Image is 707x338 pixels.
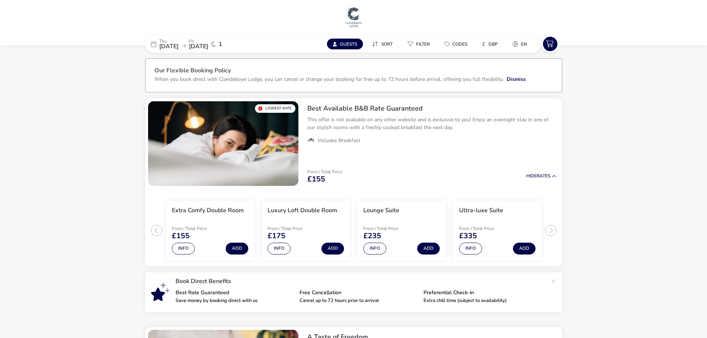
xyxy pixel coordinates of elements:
span: 1 [219,41,222,47]
swiper-slide: 1 / 4 [162,198,258,263]
p: Free Cancellation [300,290,418,295]
span: en [521,41,527,47]
naf-pibe-menu-bar-item: Sort [366,39,402,49]
h3: Lounge Suite [363,207,399,214]
button: Codes [439,39,473,49]
button: Info [268,243,291,255]
p: Thu [159,39,179,43]
p: Preferential Check-in [423,290,541,295]
p: Fri [189,39,208,43]
span: [DATE] [189,42,208,50]
div: Thu[DATE]Fri[DATE]1 [145,35,256,53]
button: en [507,39,533,49]
naf-pibe-menu-bar-item: Guests [327,39,366,49]
button: Info [363,243,386,255]
span: £335 [459,232,477,240]
button: Add [417,243,440,255]
div: Best Available B&B Rate GuaranteedThis offer is not available on any other website and is exclusi... [301,98,562,150]
span: £155 [307,175,325,183]
swiper-slide: 4 / 4 [449,198,545,263]
span: £235 [363,232,381,240]
p: Extra chill time (subject to availability) [423,298,541,303]
p: Book Direct Benefits [176,278,547,284]
span: £175 [268,232,285,240]
button: Add [513,243,536,255]
button: Info [172,243,195,255]
p: This offer is not available on any other website and is exclusive to you! Enjoy an overnight stay... [307,116,556,131]
span: £155 [172,232,190,240]
p: From / Total Price [268,226,320,231]
span: Guests [340,41,357,47]
swiper-slide: 1 / 1 [148,101,298,186]
naf-pibe-menu-bar-item: en [507,39,536,49]
naf-pibe-menu-bar-item: £GBP [476,39,507,49]
span: Codes [452,41,467,47]
button: Sort [366,39,399,49]
p: Best Rate Guaranteed [176,290,294,295]
button: Add [321,243,344,255]
button: Info [459,243,482,255]
p: From / Total Price [307,170,342,174]
p: Cancel up to 72 hours prior to arrival [300,298,418,303]
div: Lowest Rate [255,104,295,113]
img: Main Website [344,6,363,28]
h3: Extra Comfy Double Room [172,207,244,214]
p: When you book direct with Clandeboye Lodge, you can cancel or change your booking for free up to ... [154,76,504,83]
p: From / Total Price [363,226,416,231]
swiper-slide: 3 / 4 [354,198,449,263]
button: Add [226,243,248,255]
p: From / Total Price [459,226,512,231]
h2: Best Available B&B Rate Guaranteed [307,104,556,113]
swiper-slide: 2 / 4 [258,198,354,263]
button: Dismiss [507,75,526,83]
i: £ [482,40,485,48]
button: £GBP [476,39,504,49]
span: Includes Breakfast [318,137,360,144]
h3: Our Flexible Booking Policy [154,68,553,75]
span: Sort [381,41,393,47]
button: Guests [327,39,363,49]
span: Filter [416,41,430,47]
h3: Ultra-luxe Suite [459,207,503,214]
naf-pibe-menu-bar-item: Filter [402,39,439,49]
p: Save money by booking direct with us [176,298,294,303]
span: [DATE] [159,42,179,50]
span: Hide [526,173,537,179]
button: Filter [402,39,436,49]
h3: Luxury Loft Double Room [268,207,337,214]
span: GBP [488,41,498,47]
button: HideRates [526,174,556,178]
naf-pibe-menu-bar-item: Codes [439,39,476,49]
p: From / Total Price [172,226,225,231]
